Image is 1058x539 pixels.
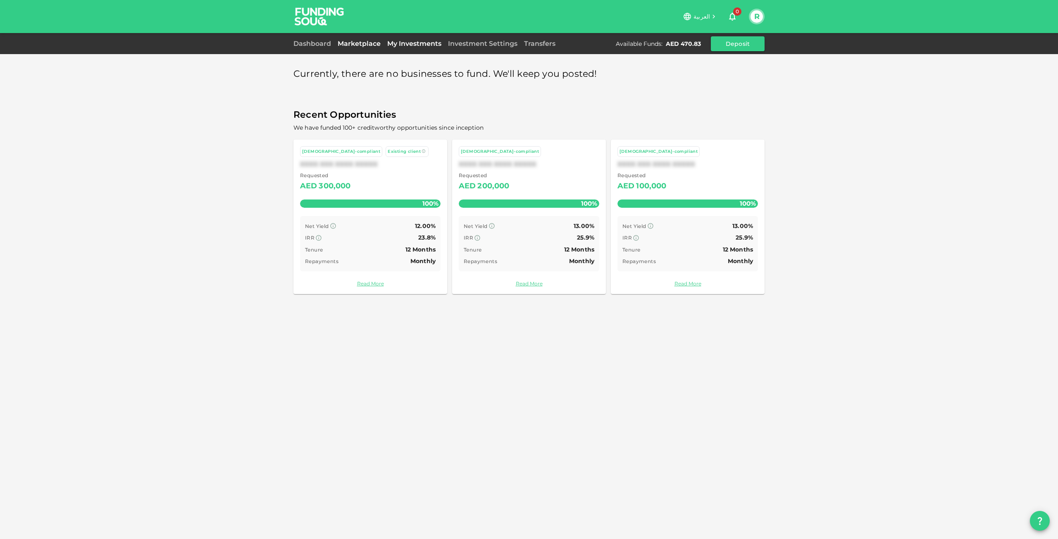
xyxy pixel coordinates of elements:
[305,258,338,264] span: Repayments
[418,234,436,241] span: 23.8%
[1030,511,1050,531] button: question
[636,180,666,193] div: 100,000
[617,160,758,168] div: XXXX XXX XXXX XXXXX
[564,246,594,253] span: 12 Months
[617,180,634,193] div: AED
[733,7,741,16] span: 0
[305,223,329,229] span: Net Yield
[723,246,753,253] span: 12 Months
[300,171,351,180] span: Requested
[617,280,758,287] a: Read More
[711,36,765,51] button: Deposit
[319,180,350,193] div: 300,000
[452,140,606,294] a: [DEMOGRAPHIC_DATA]-compliantXXXX XXX XXXX XXXXX Requested AED200,000100% Net Yield 13.00% IRR 25....
[459,280,599,287] a: Read More
[415,222,436,230] span: 12.00%
[293,140,447,294] a: [DEMOGRAPHIC_DATA]-compliant Existing clientXXXX XXX XXXX XXXXX Requested AED300,000100% Net Yiel...
[293,40,334,47] a: Dashboard
[577,234,594,241] span: 25.9%
[305,235,315,241] span: IRR
[569,257,594,265] span: Monthly
[300,280,441,287] a: Read More
[738,197,758,209] span: 100%
[622,223,646,229] span: Net Yield
[728,257,753,265] span: Monthly
[477,180,509,193] div: 200,000
[293,66,597,82] span: Currently, there are no businesses to fund. We'll keep you posted!
[461,148,539,155] div: [DEMOGRAPHIC_DATA]-compliant
[410,257,436,265] span: Monthly
[464,258,497,264] span: Repayments
[464,235,473,241] span: IRR
[693,13,710,20] span: العربية
[305,247,323,253] span: Tenure
[405,246,436,253] span: 12 Months
[622,258,656,264] span: Repayments
[736,234,753,241] span: 25.9%
[384,40,445,47] a: My Investments
[732,222,753,230] span: 13.00%
[293,107,765,123] span: Recent Opportunities
[611,140,765,294] a: [DEMOGRAPHIC_DATA]-compliantXXXX XXX XXXX XXXXX Requested AED100,000100% Net Yield 13.00% IRR 25....
[666,40,701,48] div: AED 470.83
[300,180,317,193] div: AED
[334,40,384,47] a: Marketplace
[617,171,667,180] span: Requested
[459,171,510,180] span: Requested
[420,197,441,209] span: 100%
[521,40,559,47] a: Transfers
[724,8,741,25] button: 0
[464,247,481,253] span: Tenure
[574,222,594,230] span: 13.00%
[751,10,763,23] button: R
[620,148,698,155] div: [DEMOGRAPHIC_DATA]-compliant
[293,124,484,131] span: We have funded 100+ creditworthy opportunities since inception
[302,148,380,155] div: [DEMOGRAPHIC_DATA]-compliant
[300,160,441,168] div: XXXX XXX XXXX XXXXX
[459,160,599,168] div: XXXX XXX XXXX XXXXX
[388,149,421,154] span: Existing client
[579,197,599,209] span: 100%
[445,40,521,47] a: Investment Settings
[464,223,488,229] span: Net Yield
[459,180,476,193] div: AED
[622,235,632,241] span: IRR
[622,247,640,253] span: Tenure
[616,40,662,48] div: Available Funds :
